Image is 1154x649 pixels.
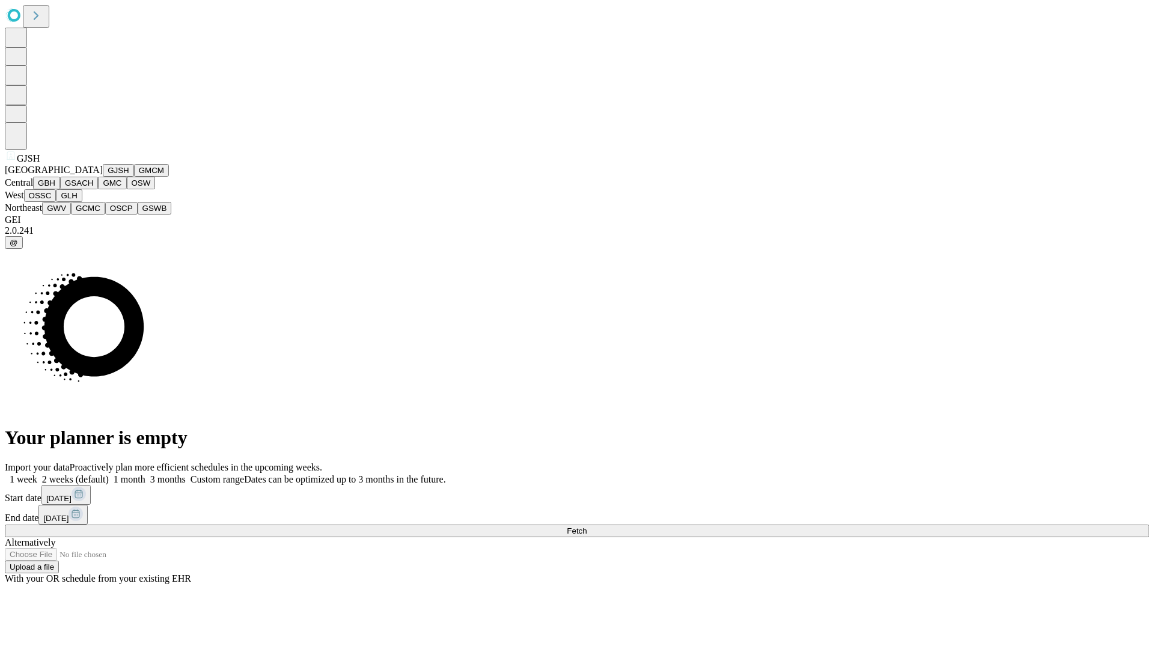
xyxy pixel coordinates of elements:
[138,202,172,215] button: GSWB
[46,494,72,503] span: [DATE]
[43,514,69,523] span: [DATE]
[5,573,191,583] span: With your OR schedule from your existing EHR
[42,474,109,484] span: 2 weeks (default)
[5,485,1149,505] div: Start date
[71,202,105,215] button: GCMC
[5,215,1149,225] div: GEI
[5,427,1149,449] h1: Your planner is empty
[114,474,145,484] span: 1 month
[5,225,1149,236] div: 2.0.241
[150,474,186,484] span: 3 months
[10,238,18,247] span: @
[191,474,244,484] span: Custom range
[5,525,1149,537] button: Fetch
[105,202,138,215] button: OSCP
[60,177,98,189] button: GSACH
[567,526,587,535] span: Fetch
[38,505,88,525] button: [DATE]
[5,236,23,249] button: @
[5,561,59,573] button: Upload a file
[134,164,169,177] button: GMCM
[5,165,103,175] span: [GEOGRAPHIC_DATA]
[5,203,42,213] span: Northeast
[41,485,91,505] button: [DATE]
[33,177,60,189] button: GBH
[70,462,322,472] span: Proactively plan more efficient schedules in the upcoming weeks.
[103,164,134,177] button: GJSH
[10,474,37,484] span: 1 week
[5,177,33,187] span: Central
[127,177,156,189] button: OSW
[244,474,445,484] span: Dates can be optimized up to 3 months in the future.
[5,462,70,472] span: Import your data
[42,202,71,215] button: GWV
[24,189,56,202] button: OSSC
[56,189,82,202] button: GLH
[5,505,1149,525] div: End date
[5,190,24,200] span: West
[5,537,55,547] span: Alternatively
[17,153,40,163] span: GJSH
[98,177,126,189] button: GMC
